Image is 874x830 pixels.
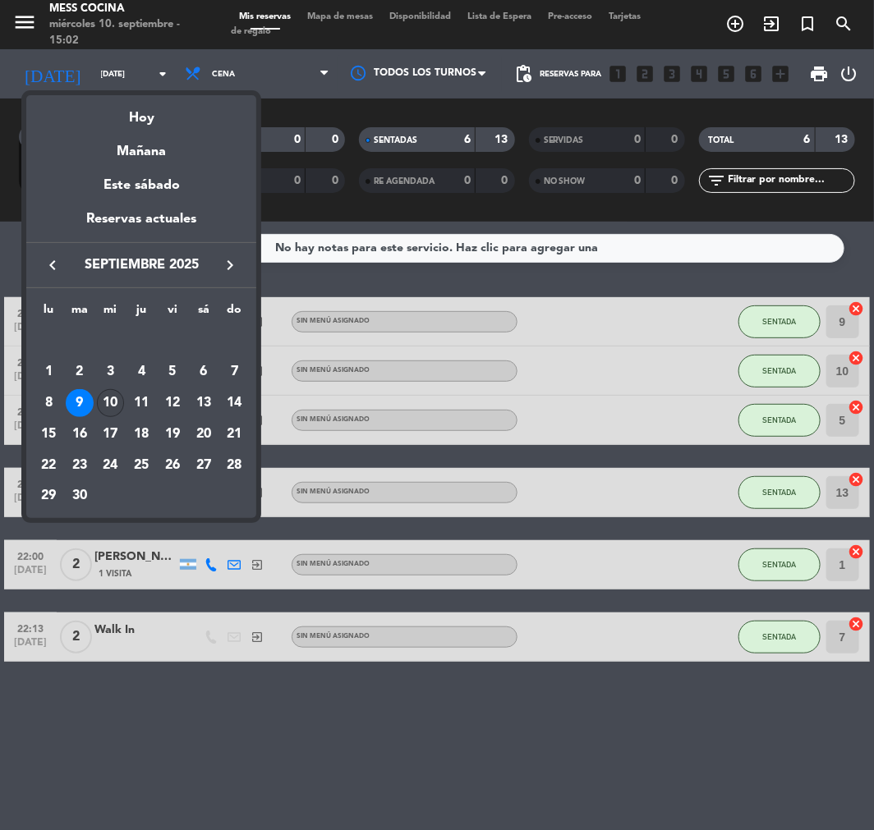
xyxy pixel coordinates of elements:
td: 3 de septiembre de 2025 [95,357,126,388]
td: 13 de septiembre de 2025 [188,387,219,419]
th: jueves [126,300,157,326]
td: 16 de septiembre de 2025 [64,419,95,450]
div: 25 [127,452,155,479]
td: 15 de septiembre de 2025 [33,419,64,450]
td: 29 de septiembre de 2025 [33,480,64,511]
td: 8 de septiembre de 2025 [33,387,64,419]
div: 29 [34,482,62,510]
div: 18 [127,420,155,448]
div: 17 [97,420,125,448]
div: 6 [190,359,218,387]
button: keyboard_arrow_right [215,255,245,276]
td: 17 de septiembre de 2025 [95,419,126,450]
th: domingo [219,300,251,326]
div: 11 [127,389,155,417]
i: keyboard_arrow_left [43,255,62,275]
td: 21 de septiembre de 2025 [219,419,251,450]
button: keyboard_arrow_left [38,255,67,276]
td: 25 de septiembre de 2025 [126,450,157,481]
div: 30 [66,482,94,510]
div: Hoy [26,95,256,129]
td: 9 de septiembre de 2025 [64,387,95,419]
td: SEP. [33,326,250,357]
div: 9 [66,389,94,417]
div: 26 [159,452,186,479]
div: 23 [66,452,94,479]
div: 24 [97,452,125,479]
div: 16 [66,420,94,448]
div: 8 [34,389,62,417]
div: Este sábado [26,163,256,209]
th: miércoles [95,300,126,326]
td: 12 de septiembre de 2025 [157,387,188,419]
td: 22 de septiembre de 2025 [33,450,64,481]
div: 5 [159,359,186,387]
div: 13 [190,389,218,417]
td: 10 de septiembre de 2025 [95,387,126,419]
td: 18 de septiembre de 2025 [126,419,157,450]
td: 28 de septiembre de 2025 [219,450,251,481]
div: Reservas actuales [26,209,256,242]
td: 11 de septiembre de 2025 [126,387,157,419]
div: 3 [97,359,125,387]
div: 7 [220,359,248,387]
td: 7 de septiembre de 2025 [219,357,251,388]
div: 12 [159,389,186,417]
td: 30 de septiembre de 2025 [64,480,95,511]
div: 22 [34,452,62,479]
td: 23 de septiembre de 2025 [64,450,95,481]
span: septiembre 2025 [67,255,215,276]
td: 14 de septiembre de 2025 [219,387,251,419]
td: 19 de septiembre de 2025 [157,419,188,450]
td: 5 de septiembre de 2025 [157,357,188,388]
td: 1 de septiembre de 2025 [33,357,64,388]
td: 2 de septiembre de 2025 [64,357,95,388]
i: keyboard_arrow_right [220,255,240,275]
div: 19 [159,420,186,448]
div: Mañana [26,129,256,163]
td: 20 de septiembre de 2025 [188,419,219,450]
div: 20 [190,420,218,448]
th: sábado [188,300,219,326]
div: 27 [190,452,218,479]
td: 26 de septiembre de 2025 [157,450,188,481]
td: 24 de septiembre de 2025 [95,450,126,481]
th: martes [64,300,95,326]
div: 15 [34,420,62,448]
div: 4 [127,359,155,387]
td: 6 de septiembre de 2025 [188,357,219,388]
div: 14 [220,389,248,417]
div: 21 [220,420,248,448]
td: 27 de septiembre de 2025 [188,450,219,481]
div: 2 [66,359,94,387]
div: 28 [220,452,248,479]
div: 10 [97,389,125,417]
td: 4 de septiembre de 2025 [126,357,157,388]
th: lunes [33,300,64,326]
th: viernes [157,300,188,326]
div: 1 [34,359,62,387]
